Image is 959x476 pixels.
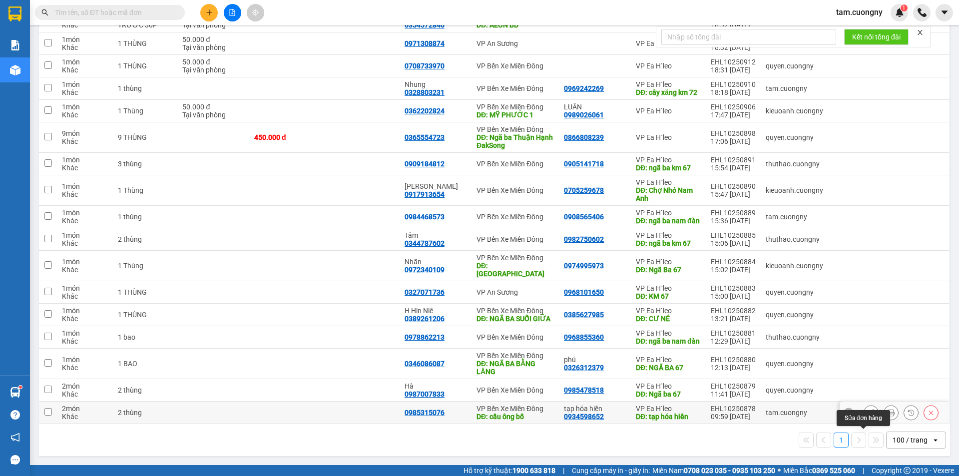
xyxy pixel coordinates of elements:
div: VP Ea H`leo [636,231,701,239]
sup: 1 [19,386,22,389]
div: 2 món [62,382,108,390]
div: DĐ: ngã ba km 67 [636,239,701,247]
div: VP Ea H`leo [636,307,701,315]
span: message [10,455,20,465]
div: 18:18 [DATE] [711,88,756,96]
span: tam.cuongny [828,6,891,18]
div: phú [564,356,626,364]
div: VP Ea H`leo [636,39,701,47]
div: Khác [62,315,108,323]
div: VP Bến Xe Miền Đông [477,386,554,394]
div: Khác [62,364,108,372]
button: caret-down [936,4,953,21]
div: 1 món [62,58,108,66]
button: plus [200,4,218,21]
div: 1 món [62,209,108,217]
div: VP Ea H`leo [636,356,701,364]
div: 1 món [62,182,108,190]
div: EHL10250880 [711,356,756,364]
div: VP Ea H`leo [636,62,701,70]
div: EHL10250910 [711,80,756,88]
div: VP Bến Xe Miền Đông [477,103,554,111]
div: DĐ: MỸ PHƯỚC 1 [477,111,554,119]
div: 15:47 [DATE] [711,190,756,198]
div: 2 thùng [118,235,173,243]
div: 1 món [62,80,108,88]
span: Kết nối tổng đài [852,31,901,42]
div: VP Ea H`leo [636,209,701,217]
div: 0917913654 [405,190,445,198]
div: Khác [62,390,108,398]
svg: open [932,436,940,444]
div: 0866808239 [564,133,604,141]
div: H Hin Niê [405,307,467,315]
div: EHL10250912 [711,58,756,66]
div: DĐ: Ngã ba Thuận Hạnh ĐakSong [477,133,554,149]
div: VP Bến Xe Miền Đông [477,84,554,92]
div: 0972340109 [405,266,445,274]
button: file-add [224,4,241,21]
div: DĐ: cây xăng km 72 [636,88,701,96]
div: Khác [62,337,108,345]
span: Miền Nam [652,465,775,476]
sup: 1 [901,4,908,11]
div: kieuoanh.cuongny [766,186,823,194]
div: 1 THÙNG [118,62,173,70]
span: copyright [904,467,911,474]
div: 450.000 đ [254,133,319,141]
div: 09:59 [DATE] [711,413,756,421]
div: quyen.cuongny [766,288,823,296]
div: Khác [62,190,108,198]
div: DĐ: NGÃ BA 67 [636,364,701,372]
button: 1 [834,433,849,448]
div: 1 Thùng [118,262,173,270]
div: DĐ: tạp hóa hiền [636,413,701,421]
div: 0989026061 [564,111,604,119]
div: kieuoanh.cuongny [766,262,823,270]
div: 9 THÙNG [118,133,173,141]
div: Tâm [405,231,467,239]
div: 0346086087 [405,360,445,368]
div: 12:13 [DATE] [711,364,756,372]
div: Khác [62,217,108,225]
div: DĐ: cầu ông bố [477,413,554,421]
span: close [917,29,924,36]
div: VP Ea H`leo [636,156,701,164]
span: aim [252,9,259,16]
div: VP Bến Xe Miền Đông [477,160,554,168]
div: 0978862213 [405,333,445,341]
div: 0705259678 [564,186,604,194]
div: 1 món [62,307,108,315]
div: EHL10250890 [711,182,756,190]
div: 0385627985 [564,311,604,319]
div: DĐ: CƯ NÉ [636,315,701,323]
div: quyen.cuongny [766,360,823,368]
div: 15:36 [DATE] [711,217,756,225]
div: VP Ea H`leo [636,258,701,266]
div: 1 Thùng [118,186,173,194]
div: EHL10250884 [711,258,756,266]
div: Khác [62,292,108,300]
div: LUÂN [564,103,626,111]
div: EHL10250889 [711,209,756,217]
span: notification [10,433,20,442]
span: | [863,465,864,476]
img: warehouse-icon [10,65,20,75]
img: logo-vxr [8,6,21,21]
div: 0905141718 [564,160,604,168]
span: caret-down [940,8,949,17]
button: aim [247,4,264,21]
span: Hỗ trợ kỹ thuật: [464,465,555,476]
div: VP Ea H`leo [636,178,701,186]
div: 0974995973 [564,262,604,270]
div: EHL10250878 [711,405,756,413]
div: DĐ: ngã ba nam đàn [636,337,701,345]
div: 1 thùng [118,213,173,221]
div: Tại văn phòng [182,111,244,119]
div: 0328803231 [405,88,445,96]
div: 0934598652 [564,413,604,421]
div: 50.000 đ [182,58,244,66]
div: 1 món [62,103,108,111]
div: VP Ea H`leo [636,405,701,413]
img: warehouse-icon [10,387,20,398]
